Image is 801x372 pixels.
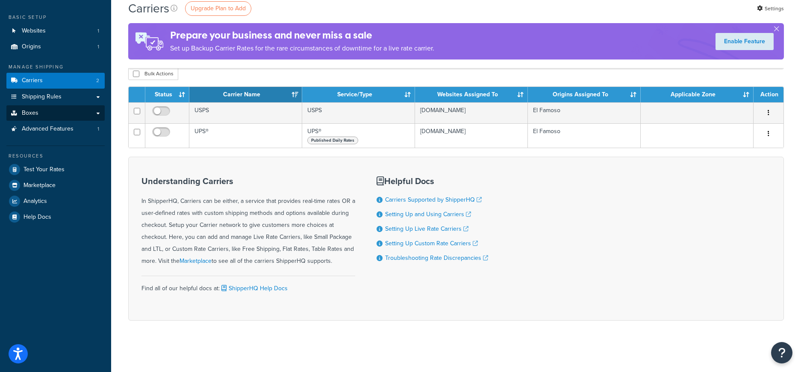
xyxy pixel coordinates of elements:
span: Marketplace [24,182,56,189]
a: Help Docs [6,209,105,225]
th: Status: activate to sort column ascending [145,87,189,102]
th: Websites Assigned To: activate to sort column ascending [415,87,528,102]
span: Upgrade Plan to Add [191,4,246,13]
a: Websites 1 [6,23,105,39]
a: Marketplace [6,178,105,193]
a: Advanced Features 1 [6,121,105,137]
span: Boxes [22,110,38,117]
a: Setting Up Live Rate Carriers [385,224,468,233]
th: Service/Type: activate to sort column ascending [302,87,415,102]
h4: Prepare your business and never miss a sale [170,28,434,42]
a: Marketplace [180,256,212,265]
a: Origins 1 [6,39,105,55]
li: Carriers [6,73,105,89]
a: Test Your Rates [6,162,105,177]
a: ShipperHQ Help Docs [220,284,288,293]
a: Carriers 2 [6,73,105,89]
img: ad-rules-rateshop-fe6ec290ccb7230408bd80ed9643f0289d75e0ffd9eb532fc0e269fcd187b520.png [128,23,170,60]
td: USPS [189,102,302,123]
a: Setting Up Custom Rate Carriers [385,239,478,248]
span: 1 [97,125,99,133]
div: Find all of our helpful docs at: [141,276,355,295]
td: USPS [302,102,415,123]
a: Upgrade Plan to Add [185,1,251,16]
a: Shipping Rules [6,89,105,105]
div: Basic Setup [6,14,105,21]
td: [DOMAIN_NAME] [415,123,528,148]
button: Open Resource Center [771,342,792,363]
th: Origins Assigned To: activate to sort column ascending [528,87,641,102]
span: 1 [97,27,99,35]
th: Applicable Zone: activate to sort column ascending [641,87,754,102]
li: Advanced Features [6,121,105,137]
li: Origins [6,39,105,55]
span: Origins [22,43,41,51]
a: Enable Feature [716,33,774,50]
span: Published Daily Rates [307,137,358,144]
a: Troubleshooting Rate Discrepancies [385,253,488,262]
span: Advanced Features [22,125,74,133]
td: UPS® [189,123,302,148]
td: El Famoso [528,102,641,123]
div: Resources [6,152,105,160]
a: Settings [757,3,784,15]
th: Action [754,87,783,102]
div: In ShipperHQ, Carriers can be either, a service that provides real-time rates OR a user-defined r... [141,176,355,267]
div: Manage Shipping [6,63,105,71]
a: Analytics [6,193,105,209]
button: Bulk Actions [128,67,178,80]
span: Carriers [22,77,43,84]
span: 1 [97,43,99,51]
p: Set up Backup Carrier Rates for the rare circumstances of downtime for a live rate carrier. [170,42,434,54]
span: Shipping Rules [22,93,62,101]
a: Boxes [6,105,105,121]
span: Websites [22,27,46,35]
h3: Understanding Carriers [141,176,355,186]
td: El Famoso [528,123,641,148]
h3: Helpful Docs [377,176,488,186]
a: Carriers Supported by ShipperHQ [385,195,482,204]
td: [DOMAIN_NAME] [415,102,528,123]
span: Help Docs [24,214,51,221]
td: UPS® [302,123,415,148]
span: Test Your Rates [24,166,65,173]
span: 2 [96,77,99,84]
a: Setting Up and Using Carriers [385,210,471,219]
th: Carrier Name: activate to sort column ascending [189,87,302,102]
span: Analytics [24,198,47,205]
li: Websites [6,23,105,39]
